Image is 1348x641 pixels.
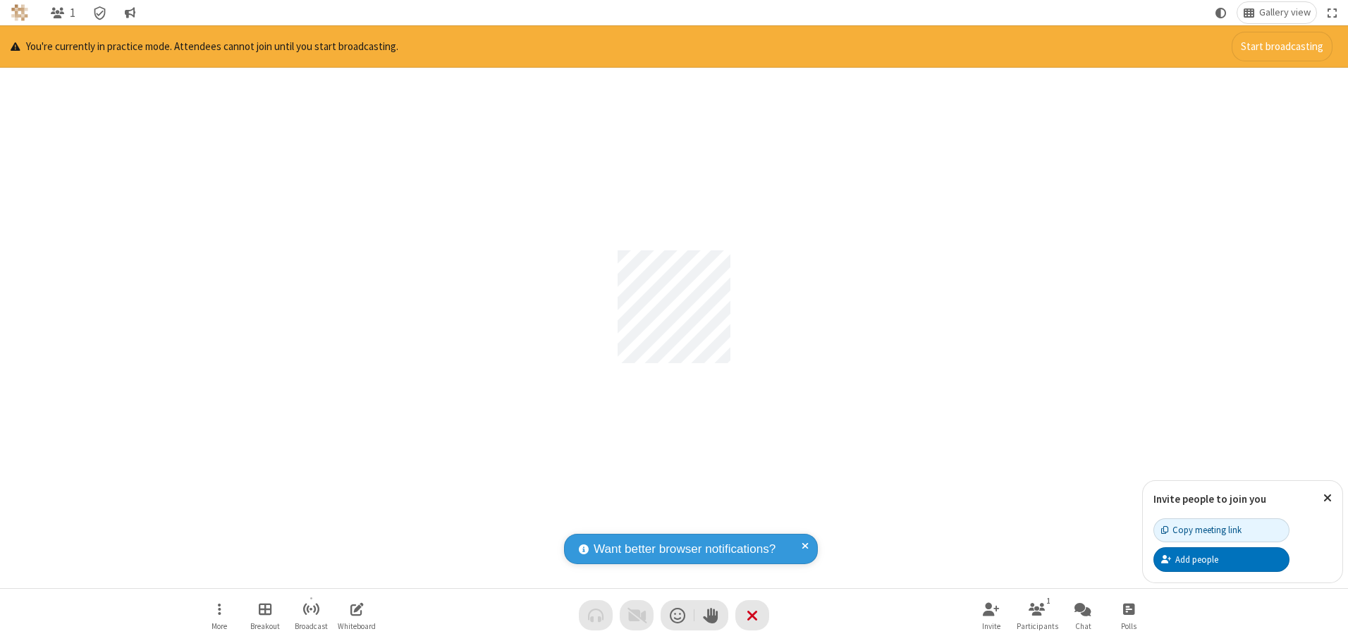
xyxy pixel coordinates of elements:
[44,2,81,23] button: Open participant list
[1062,595,1104,635] button: Open chat
[11,4,28,21] img: QA Selenium DO NOT DELETE OR CHANGE
[336,595,378,635] button: Open shared whiteboard
[579,600,613,630] button: Audio problem - check your Internet connection or call by phone
[295,622,328,630] span: Broadcast
[1016,595,1058,635] button: Open participant list
[1153,518,1289,542] button: Copy meeting link
[1153,492,1266,506] label: Invite people to join you
[620,600,654,630] button: Video
[244,595,286,635] button: Manage Breakout Rooms
[735,600,769,630] button: End or leave meeting
[70,6,75,20] span: 1
[1322,2,1343,23] button: Fullscreen
[970,595,1012,635] button: Invite participants (Alt+I)
[1259,7,1311,18] span: Gallery view
[1017,622,1058,630] span: Participants
[1313,481,1342,515] button: Close popover
[87,2,114,23] div: Meeting details Encryption enabled
[1237,2,1316,23] button: Change layout
[338,622,376,630] span: Whiteboard
[1210,2,1232,23] button: Using system theme
[11,39,398,55] p: You're currently in practice mode. Attendees cannot join until you start broadcasting.
[250,622,280,630] span: Breakout
[1108,595,1150,635] button: Open poll
[594,540,776,558] span: Want better browser notifications?
[118,2,141,23] button: Conversation
[1232,32,1332,61] button: Start broadcasting
[1153,547,1289,571] button: Add people
[694,600,728,630] button: Raise hand
[1121,622,1136,630] span: Polls
[1161,523,1242,537] div: Copy meeting link
[198,595,240,635] button: Open menu
[290,595,332,635] button: Start broadcast
[1075,622,1091,630] span: Chat
[661,600,694,630] button: Send a reaction
[212,622,227,630] span: More
[1043,594,1055,607] div: 1
[982,622,1000,630] span: Invite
